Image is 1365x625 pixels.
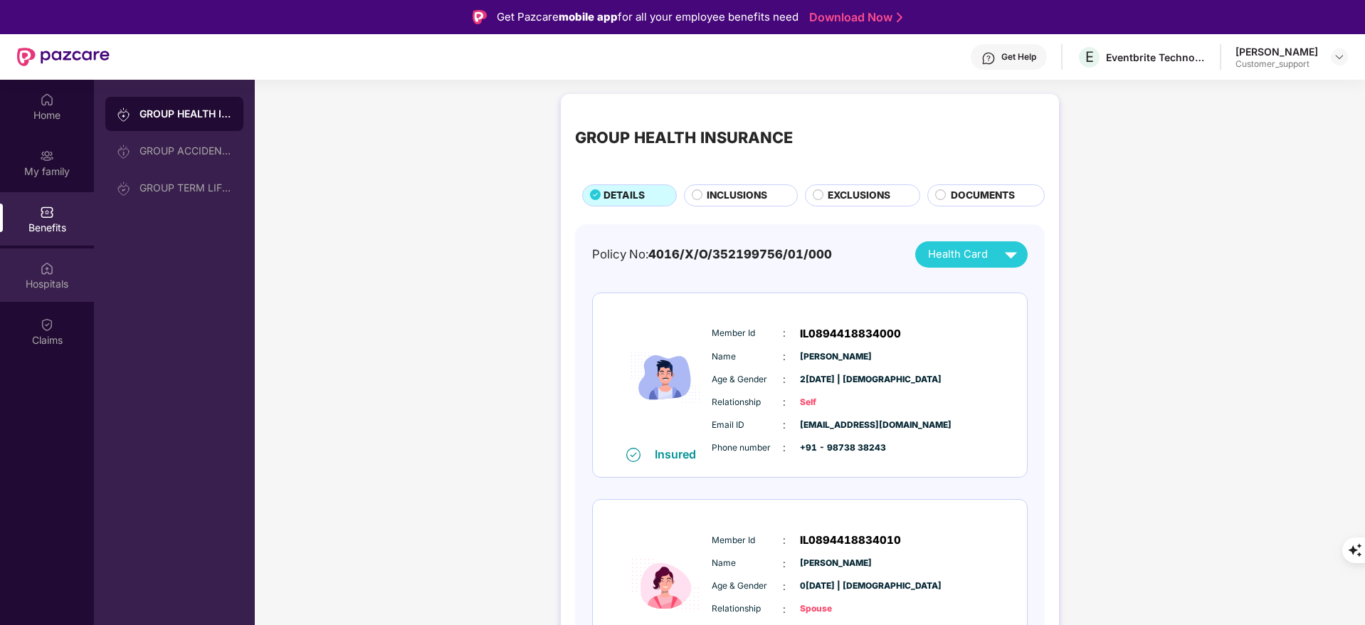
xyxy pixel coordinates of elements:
[783,602,786,617] span: :
[809,10,898,25] a: Download Now
[800,557,871,570] span: [PERSON_NAME]
[1334,51,1345,63] img: svg+xml;base64,PHN2ZyBpZD0iRHJvcGRvd24tMzJ4MzIiIHhtbG5zPSJodHRwOi8vd3d3LnczLm9yZy8yMDAwL3N2ZyIgd2...
[473,10,487,24] img: Logo
[783,372,786,387] span: :
[783,556,786,572] span: :
[783,440,786,456] span: :
[800,579,871,593] span: 0[DATE] | [DEMOGRAPHIC_DATA]
[139,145,232,157] div: GROUP ACCIDENTAL INSURANCE
[655,447,705,461] div: Insured
[1235,45,1318,58] div: [PERSON_NAME]
[783,532,786,548] span: :
[800,441,871,455] span: +91 - 98738 38243
[117,145,131,159] img: svg+xml;base64,PHN2ZyB3aWR0aD0iMjAiIGhlaWdodD0iMjAiIHZpZXdCb3g9IjAgMCAyMCAyMCIgZmlsbD0ibm9uZSIgeG...
[915,241,1028,268] button: Health Card
[783,579,786,594] span: :
[800,396,871,409] span: Self
[712,373,783,387] span: Age & Gender
[623,308,708,447] img: icon
[783,325,786,341] span: :
[707,188,767,204] span: INCLUSIONS
[1106,51,1206,64] div: Eventbrite Technologies India Private Limited
[783,394,786,410] span: :
[712,327,783,340] span: Member Id
[626,448,641,462] img: svg+xml;base64,PHN2ZyB4bWxucz0iaHR0cDovL3d3dy53My5vcmcvMjAwMC9zdmciIHdpZHRoPSIxNiIgaGVpZ2h0PSIxNi...
[783,417,786,433] span: :
[951,188,1015,204] span: DOCUMENTS
[828,188,890,204] span: EXCLUSIONS
[712,350,783,364] span: Name
[17,48,110,66] img: New Pazcare Logo
[592,245,832,263] div: Policy No:
[40,317,54,332] img: svg+xml;base64,PHN2ZyBpZD0iQ2xhaW0iIHhtbG5zPSJodHRwOi8vd3d3LnczLm9yZy8yMDAwL3N2ZyIgd2lkdGg9IjIwIi...
[800,602,871,616] span: Spouse
[800,350,871,364] span: [PERSON_NAME]
[117,182,131,196] img: svg+xml;base64,PHN2ZyB3aWR0aD0iMjAiIGhlaWdodD0iMjAiIHZpZXdCb3g9IjAgMCAyMCAyMCIgZmlsbD0ibm9uZSIgeG...
[139,182,232,194] div: GROUP TERM LIFE INSURANCE
[575,125,793,149] div: GROUP HEALTH INSURANCE
[800,373,871,387] span: 2[DATE] | [DEMOGRAPHIC_DATA]
[800,419,871,432] span: [EMAIL_ADDRESS][DOMAIN_NAME]
[40,149,54,163] img: svg+xml;base64,PHN2ZyB3aWR0aD0iMjAiIGhlaWdodD0iMjAiIHZpZXdCb3g9IjAgMCAyMCAyMCIgZmlsbD0ibm9uZSIgeG...
[712,419,783,432] span: Email ID
[1001,51,1036,63] div: Get Help
[712,557,783,570] span: Name
[40,205,54,219] img: svg+xml;base64,PHN2ZyBpZD0iQmVuZWZpdHMiIHhtbG5zPSJodHRwOi8vd3d3LnczLm9yZy8yMDAwL3N2ZyIgd2lkdGg9Ij...
[800,532,901,549] span: IL0894418834010
[497,9,799,26] div: Get Pazcare for all your employee benefits need
[712,441,783,455] span: Phone number
[559,10,618,23] strong: mobile app
[712,602,783,616] span: Relationship
[1235,58,1318,70] div: Customer_support
[40,93,54,107] img: svg+xml;base64,PHN2ZyBpZD0iSG9tZSIgeG1sbnM9Imh0dHA6Ly93d3cudzMub3JnLzIwMDAvc3ZnIiB3aWR0aD0iMjAiIG...
[40,261,54,275] img: svg+xml;base64,PHN2ZyBpZD0iSG9zcGl0YWxzIiB4bWxucz0iaHR0cDovL3d3dy53My5vcmcvMjAwMC9zdmciIHdpZHRoPS...
[712,534,783,547] span: Member Id
[783,349,786,364] span: :
[117,107,131,122] img: svg+xml;base64,PHN2ZyB3aWR0aD0iMjAiIGhlaWdodD0iMjAiIHZpZXdCb3g9IjAgMCAyMCAyMCIgZmlsbD0ibm9uZSIgeG...
[981,51,996,65] img: svg+xml;base64,PHN2ZyBpZD0iSGVscC0zMngzMiIgeG1sbnM9Imh0dHA6Ly93d3cudzMub3JnLzIwMDAvc3ZnIiB3aWR0aD...
[928,246,988,263] span: Health Card
[712,396,783,409] span: Relationship
[712,579,783,593] span: Age & Gender
[800,325,901,342] span: IL0894418834000
[998,242,1023,267] img: svg+xml;base64,PHN2ZyB4bWxucz0iaHR0cDovL3d3dy53My5vcmcvMjAwMC9zdmciIHZpZXdCb3g9IjAgMCAyNCAyNCIgd2...
[648,247,832,261] span: 4016/X/O/352199756/01/000
[897,10,902,25] img: Stroke
[1085,48,1094,65] span: E
[604,188,645,204] span: DETAILS
[139,107,232,121] div: GROUP HEALTH INSURANCE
